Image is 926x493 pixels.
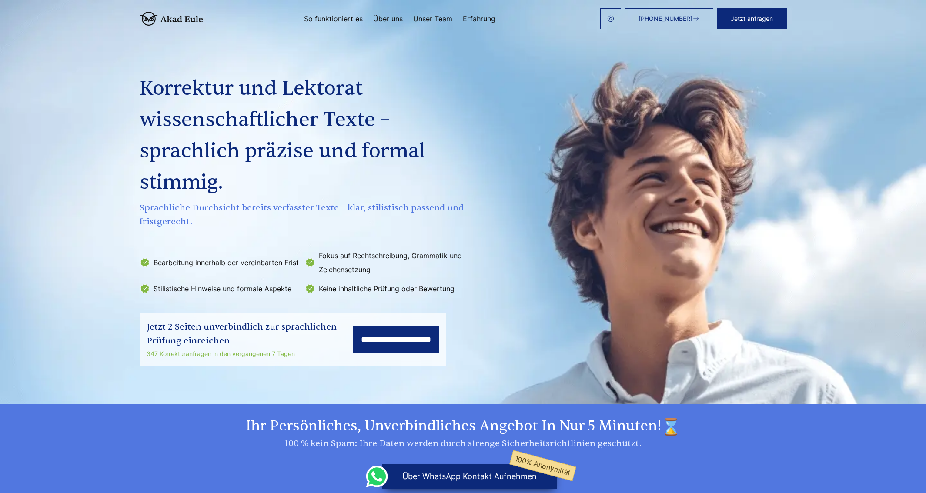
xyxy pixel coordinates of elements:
span: 100% Anonymität [510,450,577,481]
h1: Korrektur und Lektorat wissenschaftlicher Texte – sprachlich präzise und formal stimmig. [140,73,467,198]
a: Über uns [373,15,403,22]
a: [PHONE_NUMBER] [625,8,713,29]
a: So funktioniert es [304,15,363,22]
a: Erfahrung [463,15,495,22]
div: 100 % kein Spam: Ihre Daten werden durch strenge Sicherheitsrichtlinien geschützt. [140,436,787,450]
li: Stilistische Hinweise und formale Aspekte [140,282,300,296]
div: Jetzt 2 Seiten unverbindlich zur sprachlichen Prüfung einreichen [147,320,353,348]
button: über WhatsApp Kontakt aufnehmen100% Anonymität [382,464,557,489]
img: email [607,15,614,22]
div: 347 Korrekturanfragen in den vergangenen 7 Tagen [147,349,353,359]
li: Keine inhaltliche Prüfung oder Bewertung [305,282,465,296]
button: Jetzt anfragen [717,8,787,29]
span: [PHONE_NUMBER] [639,15,692,22]
li: Fokus auf Rechtschreibung, Grammatik und Zeichensetzung [305,249,465,276]
img: time [662,417,681,436]
h2: Ihr persönliches, unverbindliches Angebot in nur 5 Minuten! [140,417,787,436]
li: Bearbeitung innerhalb der vereinbarten Frist [140,249,300,276]
img: logo [140,12,203,26]
span: Sprachliche Durchsicht bereits verfasster Texte – klar, stilistisch passend und fristgerecht. [140,201,467,229]
a: Unser Team [413,15,452,22]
